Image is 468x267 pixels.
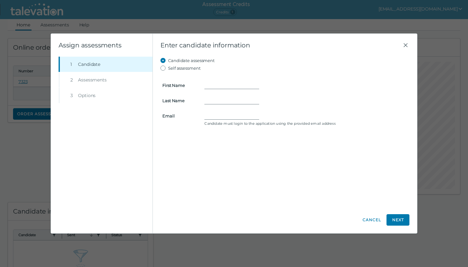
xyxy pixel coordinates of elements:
nav: Wizard steps [59,57,152,103]
label: Candidate assessment [168,57,215,64]
button: Next [386,214,409,226]
label: Last Name [159,98,201,103]
button: 1Candidate [60,57,152,72]
span: Enter candidate information [160,41,402,49]
label: Self assessment [168,64,201,72]
span: Candidate [78,61,100,67]
div: 1 [70,61,75,67]
clr-control-helper: Candidate must login to the application using the provided email address [204,121,408,126]
button: Cancel [362,214,381,226]
label: Email [159,113,201,118]
clr-wizard-title: Assign assessments [59,41,121,49]
label: First Name [159,83,201,88]
button: Close [402,41,409,49]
